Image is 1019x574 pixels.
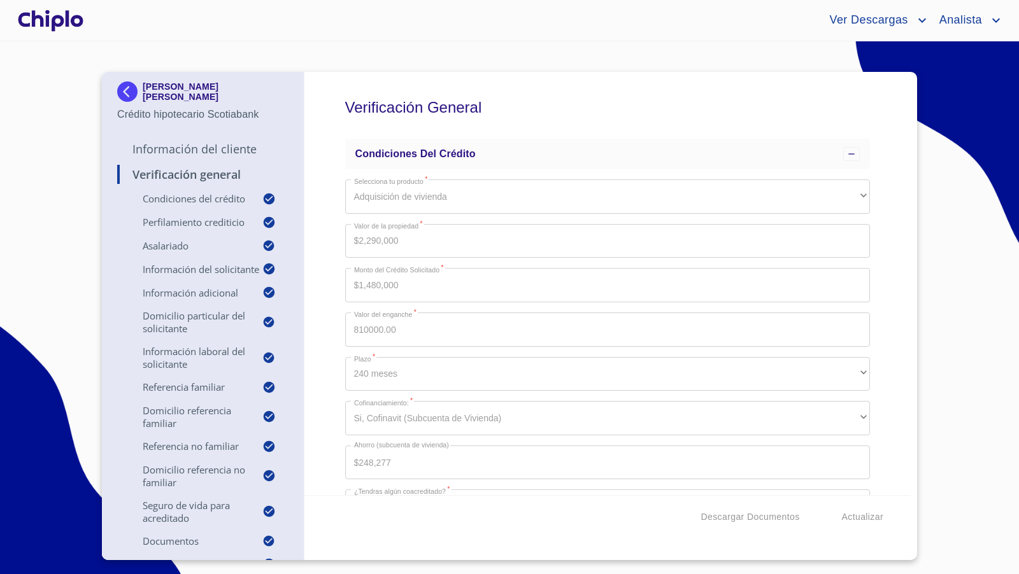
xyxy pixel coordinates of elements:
div: Condiciones del Crédito [345,139,871,169]
button: Descargar Documentos [695,505,804,529]
div: [PERSON_NAME] [PERSON_NAME] [117,81,289,107]
p: Información del Solicitante [117,263,262,276]
p: Referencia Familiar [117,381,262,393]
p: Referencia No Familiar [117,440,262,452]
h5: Verificación General [345,81,871,134]
p: Documentos [117,535,262,547]
div: Si, Cofinavit (Subcuenta de Vivienda) [345,401,871,435]
span: Descargar Documentos [701,509,799,525]
div: 240 meses [345,357,871,391]
span: Analista [930,10,988,31]
img: Docupass spot blue [117,81,143,102]
span: Ver Descargas [820,10,914,31]
p: Crédito hipotecario Scotiabank [117,107,289,122]
button: account of current user [930,10,1004,31]
span: Condiciones del Crédito [355,148,476,159]
div: No, solamente yo [345,489,871,524]
p: Información del Cliente [117,141,289,157]
p: Domicilio Referencia Familiar [117,404,262,430]
p: Seguro de Vida para Acreditado [117,499,262,524]
p: Domicilio Particular del Solicitante [117,309,262,335]
p: Condiciones del Crédito [117,192,262,205]
button: Actualizar [837,505,888,529]
div: Adquisición de vivienda [345,179,871,214]
p: Documentos adicionales [117,558,262,571]
button: account of current user [820,10,929,31]
p: Perfilamiento crediticio [117,216,262,228]
p: Verificación General [117,167,289,182]
p: [PERSON_NAME] [PERSON_NAME] [143,81,289,102]
p: Asalariado [117,239,262,252]
p: Información Laboral del Solicitante [117,345,262,370]
p: Información adicional [117,286,262,299]
p: Domicilio Referencia No Familiar [117,463,262,489]
span: Actualizar [842,509,883,525]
